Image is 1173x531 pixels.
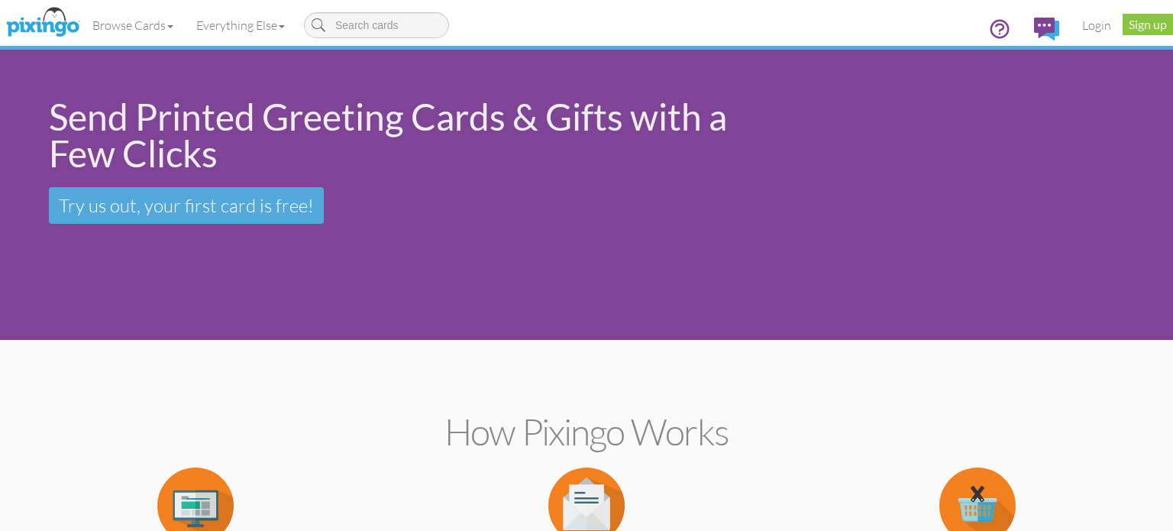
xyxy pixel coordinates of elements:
[81,6,185,44] a: Browse Cards
[304,12,449,38] input: Search cards
[49,187,324,224] a: Try us out, your first card is free!
[59,194,314,217] span: Try us out, your first card is free!
[1034,18,1059,40] img: comments.svg
[1071,6,1123,44] a: Login
[49,99,770,172] div: Send Printed Greeting Cards & Gifts with a Few Clicks
[185,6,296,44] a: Everything Else
[2,4,83,42] img: pixingo logo
[27,412,1146,452] h2: How Pixingo works
[1123,14,1173,35] a: Sign up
